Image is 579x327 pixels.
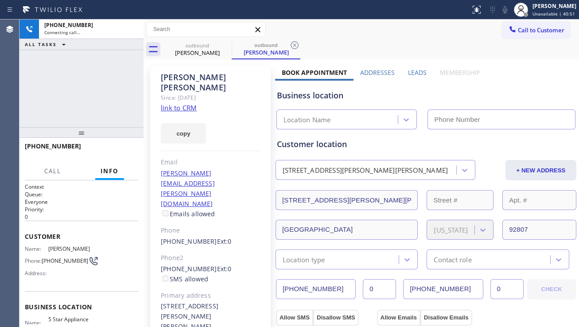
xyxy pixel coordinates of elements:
[163,276,168,281] input: SMS allowed
[25,303,138,311] span: Business location
[25,213,138,221] p: 0
[518,26,564,34] span: Call to Customer
[42,257,88,264] span: [PHONE_NUMBER]
[502,190,576,210] input: Apt. #
[217,265,232,273] span: Ext: 0
[161,275,208,283] label: SMS allowed
[313,310,359,326] button: Disallow SMS
[161,157,260,167] div: Email
[434,254,471,265] div: Contact role
[25,206,138,213] h2: Priority:
[283,254,325,265] div: Location type
[161,103,197,112] a: link to CRM
[25,191,138,198] h2: Queue:
[233,42,299,48] div: outbound
[44,21,93,29] span: [PHONE_NUMBER]
[440,68,480,77] label: Membership
[233,48,299,56] div: [PERSON_NAME]
[505,160,576,180] button: + NEW ADDRESS
[282,68,347,77] label: Book Appointment
[532,11,575,17] span: Unavailable | 40:51
[427,109,575,129] input: Phone Number
[25,245,48,252] span: Name:
[161,265,217,273] a: [PHONE_NUMBER]
[19,39,74,50] button: ALL TASKS
[360,68,395,77] label: Addresses
[25,232,138,241] span: Customer
[25,319,48,326] span: Name:
[163,210,168,216] input: Emails allowed
[283,165,448,175] div: [STREET_ADDRESS][PERSON_NAME][PERSON_NAME]
[403,279,483,299] input: Phone Number 2
[25,198,138,206] p: Everyone
[48,245,93,252] span: [PERSON_NAME]
[276,190,418,210] input: Address
[101,167,119,175] span: Info
[161,169,215,208] a: [PERSON_NAME][EMAIL_ADDRESS][PERSON_NAME][DOMAIN_NAME]
[427,190,494,210] input: Street #
[161,226,260,236] div: Phone
[161,237,217,245] a: [PHONE_NUMBER]
[284,115,331,125] div: Location Name
[25,270,48,276] span: Address:
[161,72,260,93] div: [PERSON_NAME] [PERSON_NAME]
[277,90,575,101] div: Business location
[420,310,472,326] button: Disallow Emails
[499,4,511,16] button: Mute
[277,138,575,150] div: Customer location
[233,39,299,58] div: Linda Karmelich
[161,93,260,103] div: Since: [DATE]
[164,39,231,59] div: Linda Karmelich
[44,29,80,35] span: Connecting call…
[276,310,313,326] button: Allow SMS
[25,41,57,47] span: ALL TASKS
[161,291,260,301] div: Primary address
[164,42,231,49] div: outbound
[217,237,232,245] span: Ext: 0
[161,123,206,144] button: copy
[44,167,61,175] span: Call
[276,279,356,299] input: Phone Number
[502,22,570,39] button: Call to Customer
[502,220,576,240] input: ZIP
[164,49,231,57] div: [PERSON_NAME]
[408,68,427,77] label: Leads
[147,22,265,36] input: Search
[377,310,420,326] button: Allow Emails
[527,279,576,300] button: CHECK
[161,210,215,218] label: Emails allowed
[161,253,260,263] div: Phone2
[276,220,418,240] input: City
[25,142,81,150] span: [PHONE_NUMBER]
[25,257,42,264] span: Phone:
[95,163,124,180] button: Info
[25,183,138,191] h1: Context
[532,2,576,10] div: [PERSON_NAME]
[363,279,396,299] input: Ext.
[39,163,66,180] button: Call
[490,279,524,299] input: Ext. 2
